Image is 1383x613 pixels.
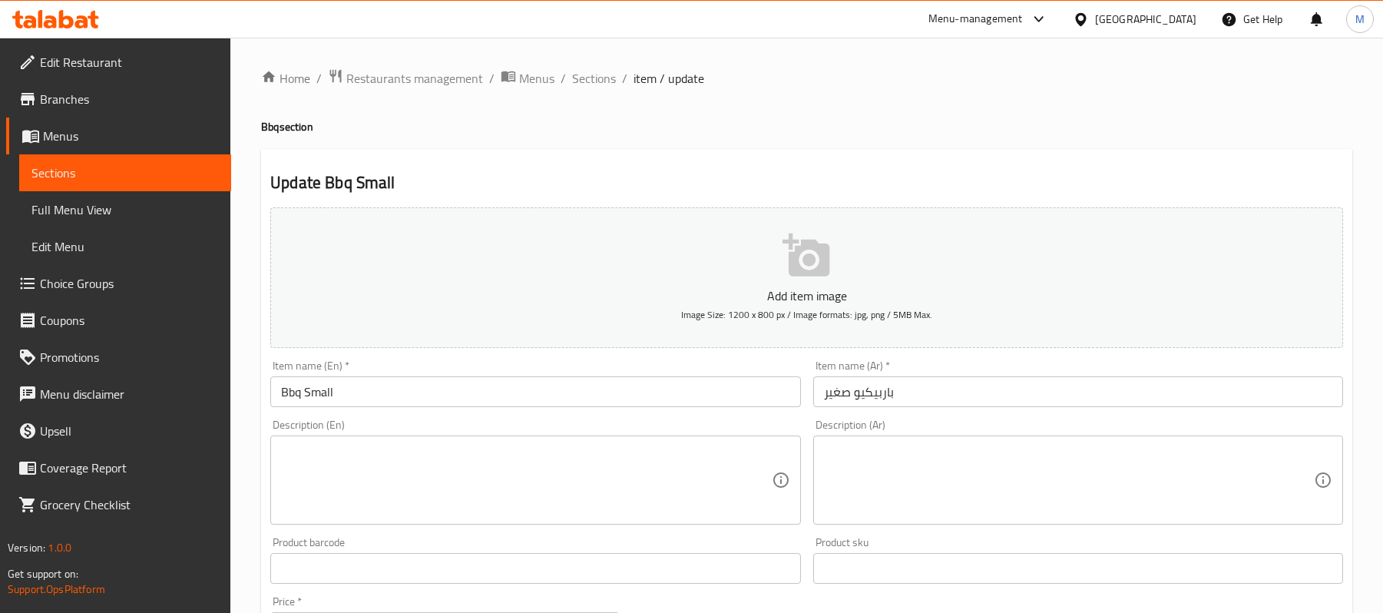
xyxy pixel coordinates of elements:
input: Please enter product barcode [270,553,800,584]
span: Coverage Report [40,459,219,477]
a: Menus [6,118,231,154]
h4: Bbq section [261,119,1352,134]
a: Branches [6,81,231,118]
li: / [622,69,627,88]
span: Version: [8,538,45,558]
a: Restaurants management [328,68,483,88]
span: Branches [40,90,219,108]
span: M [1355,11,1365,28]
div: Menu-management [928,10,1023,28]
a: Support.OpsPlatform [8,579,105,599]
span: Get support on: [8,564,78,584]
button: Add item imageImage Size: 1200 x 800 px / Image formats: jpg, png / 5MB Max. [270,207,1343,348]
span: Upsell [40,422,219,440]
span: Menus [519,69,554,88]
li: / [561,69,566,88]
a: Promotions [6,339,231,376]
span: Promotions [40,348,219,366]
span: Grocery Checklist [40,495,219,514]
span: Menu disclaimer [40,385,219,403]
span: Edit Menu [31,237,219,256]
nav: breadcrumb [261,68,1352,88]
span: Choice Groups [40,274,219,293]
input: Enter name En [270,376,800,407]
span: Coupons [40,311,219,330]
div: [GEOGRAPHIC_DATA] [1095,11,1196,28]
a: Coverage Report [6,449,231,486]
a: Grocery Checklist [6,486,231,523]
span: Full Menu View [31,200,219,219]
span: Menus [43,127,219,145]
a: Home [261,69,310,88]
a: Choice Groups [6,265,231,302]
li: / [316,69,322,88]
p: Add item image [294,287,1319,305]
a: Sections [19,154,231,191]
a: Full Menu View [19,191,231,228]
a: Coupons [6,302,231,339]
a: Edit Menu [19,228,231,265]
a: Menus [501,68,554,88]
a: Edit Restaurant [6,44,231,81]
span: Image Size: 1200 x 800 px / Image formats: jpg, png / 5MB Max. [681,306,932,323]
input: Please enter product sku [813,553,1343,584]
span: Restaurants management [346,69,483,88]
a: Upsell [6,413,231,449]
span: Sections [31,164,219,182]
h2: Update Bbq Small [270,171,1343,194]
input: Enter name Ar [813,376,1343,407]
a: Sections [572,69,616,88]
span: Edit Restaurant [40,53,219,71]
li: / [489,69,495,88]
span: item / update [634,69,704,88]
a: Menu disclaimer [6,376,231,413]
span: 1.0.0 [48,538,71,558]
